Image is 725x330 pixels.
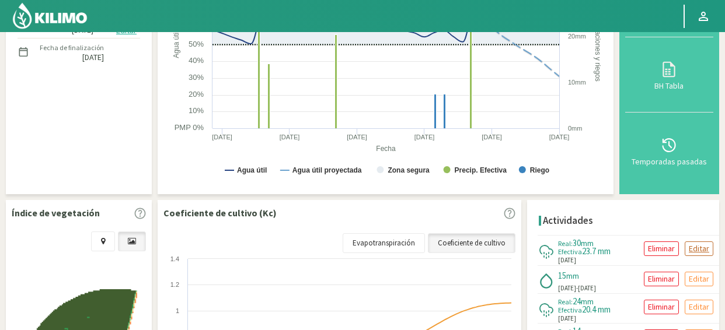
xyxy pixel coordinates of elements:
button: Editar [685,300,713,314]
span: Real: [558,239,573,248]
text: 0mm [568,125,582,132]
span: [DATE] [558,314,576,324]
button: Editar [685,272,713,286]
span: mm [566,271,579,281]
text: 20% [189,90,204,99]
text: [DATE] [482,134,502,141]
span: - [576,284,578,292]
button: Editar [685,241,713,256]
text: [DATE] [549,134,570,141]
text: Riego [530,166,549,174]
text: Agua útil [172,31,180,58]
p: Editar [689,272,709,286]
text: 40% [189,56,204,65]
button: Eliminar [644,300,679,314]
span: 15 [558,270,566,281]
button: BH Tabla [625,37,713,113]
span: Efectiva [558,247,582,256]
button: Temporadas pasadas [625,113,713,188]
span: Real: [558,297,573,306]
text: 10% [189,106,204,115]
p: Editar [689,300,709,314]
text: 10mm [568,79,586,86]
span: Efectiva [558,306,582,314]
text: 1 [176,307,179,314]
p: Eliminar [648,272,675,286]
span: 20.4 mm [582,304,611,315]
span: mm [581,238,594,248]
text: Precip. Efectiva [455,166,507,174]
img: Kilimo [12,2,88,30]
span: 30 [573,237,581,248]
p: Editar [689,242,709,255]
span: 23.7 mm [582,245,611,257]
text: 1.4 [170,255,179,262]
button: Eliminar [644,272,679,286]
label: [DATE] [82,54,104,61]
a: Coeficiente de cultivo [428,233,515,253]
text: PMP 0% [175,123,204,132]
p: Índice de vegetación [12,206,100,220]
span: mm [581,296,594,307]
text: [DATE] [280,134,300,141]
button: Eliminar [644,241,679,256]
text: Zona segura [388,166,430,174]
text: [DATE] [347,134,367,141]
text: Agua útil proyectada [292,166,362,174]
span: 24 [573,296,581,307]
label: Fecha de finalización [40,43,104,53]
text: Precipitaciones y riegos [594,8,602,82]
text: 20mm [568,33,586,40]
text: 1.2 [170,281,179,288]
div: BH Tabla [629,82,710,90]
p: Coeficiente de cultivo (Kc) [163,206,277,220]
p: Eliminar [648,242,675,255]
p: Eliminar [648,300,675,314]
span: [DATE] [558,255,576,265]
span: [DATE] [558,283,576,293]
span: [DATE] [578,284,596,292]
a: Evapotranspiración [343,233,425,253]
label: [DATE] [72,26,93,34]
h4: Actividades [543,215,593,226]
text: [DATE] [212,134,232,141]
text: Agua útil [237,166,267,174]
text: Fecha [376,145,396,153]
div: Temporadas pasadas [629,157,710,166]
text: 50% [189,40,204,48]
text: [DATE] [414,134,435,141]
text: 30% [189,73,204,82]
